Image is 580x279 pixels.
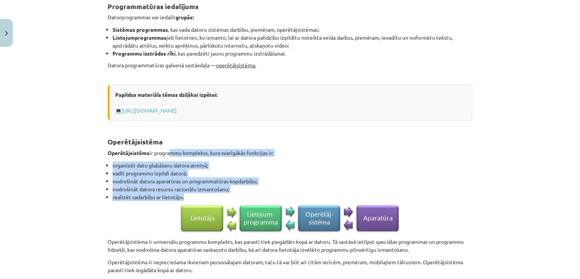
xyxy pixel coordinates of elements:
[5,31,8,36] img: icon-close-lesson-0947bae3869378f0d4975bcd49f059093ad1ed9edebbc8119c70593378902aed.svg
[113,185,472,193] li: nodrošināt datora resursu racionālu izmantošanu;
[113,34,472,50] li: jeb lietotnes, ko izmanto, lai ar datora palīdzību izpildītu noteikta veida darbus, piemēram, iev...
[113,50,472,57] li: , kas paredzēti jaunu programmu izstrādāšanai.
[108,2,199,11] strong: Programmatūras iedalījums
[108,149,150,156] strong: Operētājsistēma
[108,238,472,254] p: Operētājsistēma ir universālu programmu komplekts, kas parasti tiek piegādāts kopā ar datoru. Tā ...
[113,193,472,201] li: realizēt sadarbību ar lietotāju.
[113,50,176,57] strong: Programmu izstrādes rīki
[113,161,472,169] li: organizēt datu glabāšanu datora atmiņā;
[176,14,194,20] strong: grupās:
[108,137,163,146] strong: Operētājsistēma
[108,61,472,77] p: Datora programmatūras galvenā sastāvdaļa —
[108,258,472,274] p: Operētājsistēma ir nepieciešama ikvienam personālajam datoram, taču tā var būt arī citām ierīcēm,...
[108,13,472,21] p: Datorprogrammas var iedalīt
[108,149,472,157] p: ir programmu komplekss, kura svarīgākās funkcijas ir:
[113,26,472,34] li: , kas vada datoru sistēmas darbību, piemēram, operētājsistēmas;
[113,34,167,41] strong: Lietojumprogrammas
[115,91,217,98] strong: Papildus materiāls tēmas dziļākai izpētei:
[113,26,168,33] strong: Sistēmas programmas
[108,85,472,121] div: 💻
[113,169,472,177] li: vadīt programmu izpildi datorā;
[122,107,177,114] a: [URL][DOMAIN_NAME]
[216,62,256,68] u: operētājsistēma.
[113,177,472,185] li: nodrošināt datora aparatūras un programmatūras kopdarbību;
